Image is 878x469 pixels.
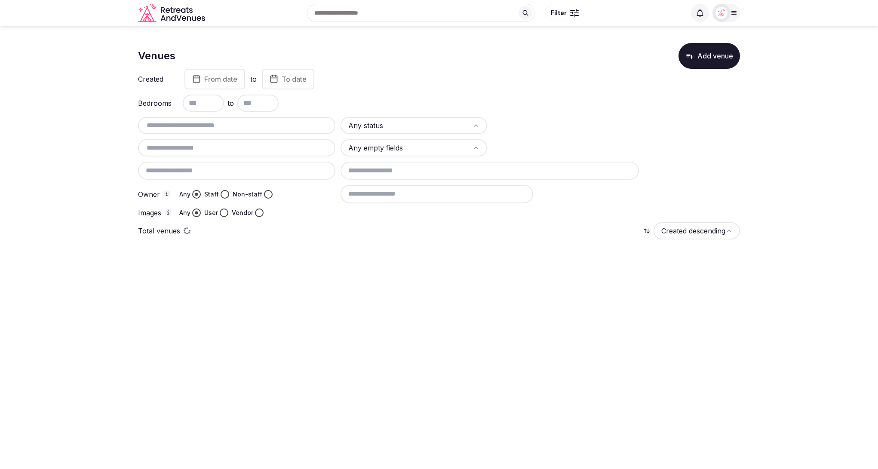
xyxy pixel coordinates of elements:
span: to [227,98,234,108]
button: Owner [163,190,170,197]
p: Total venues [138,226,180,236]
button: Add venue [678,43,740,69]
label: to [250,74,257,84]
label: Owner [138,190,172,198]
label: Non-staff [233,190,262,199]
label: Any [179,190,190,199]
label: Images [138,209,172,217]
label: Vendor [232,208,253,217]
button: From date [184,69,245,89]
label: User [204,208,218,217]
h1: Venues [138,49,175,63]
label: Bedrooms [138,100,172,107]
label: Created [138,76,172,83]
label: Staff [204,190,219,199]
button: Images [165,209,172,216]
svg: Retreats and Venues company logo [138,3,207,23]
label: Any [179,208,190,217]
button: Filter [545,5,584,21]
span: To date [282,75,307,83]
img: miaceralde [715,7,728,19]
a: Visit the homepage [138,3,207,23]
button: To date [262,69,314,89]
span: Filter [551,9,567,17]
span: From date [204,75,237,83]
